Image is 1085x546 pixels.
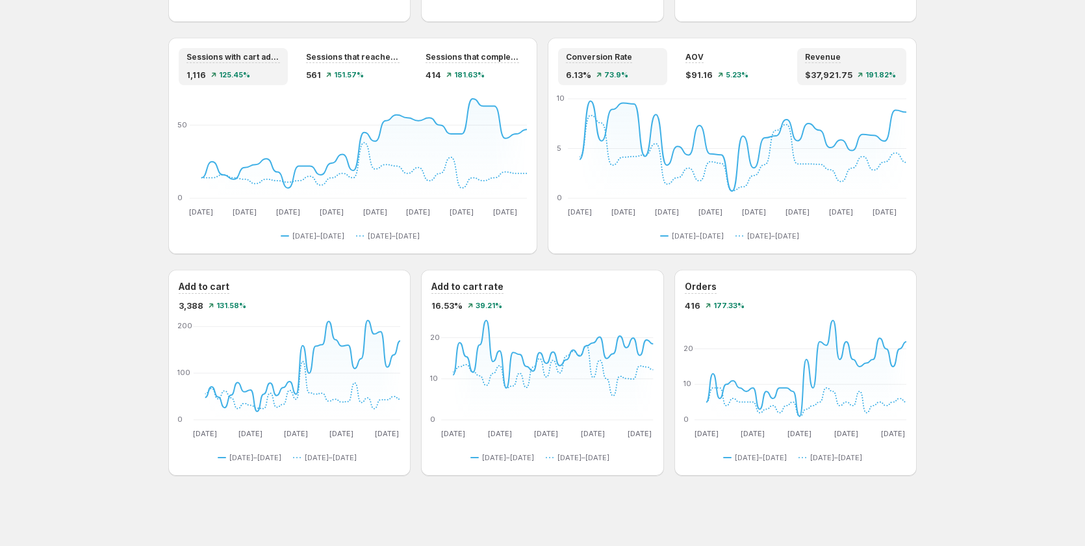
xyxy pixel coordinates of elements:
text: [DATE] [628,429,652,438]
button: [DATE]–[DATE] [281,228,350,244]
text: [DATE] [193,429,217,438]
text: 100 [177,368,190,377]
span: Sessions that reached checkout [306,52,400,62]
text: [DATE] [741,429,765,438]
text: [DATE] [873,207,897,216]
span: AOV [685,52,704,62]
span: 6.13% [566,68,591,81]
span: 181.63% [454,71,485,79]
text: 0 [177,415,183,424]
span: 561 [306,68,321,81]
text: [DATE] [834,429,858,438]
text: 0 [683,415,689,424]
h3: Add to cart [179,280,229,293]
text: 0 [557,193,562,202]
text: [DATE] [450,207,474,216]
span: [DATE]–[DATE] [305,452,357,463]
h3: Orders [685,280,717,293]
text: 50 [177,120,187,129]
span: 151.57% [334,71,364,79]
span: 191.82% [865,71,896,79]
button: [DATE]–[DATE] [356,228,425,244]
text: 10 [557,94,565,103]
text: [DATE] [189,207,213,216]
text: 10 [430,374,438,383]
button: [DATE]–[DATE] [723,450,792,465]
text: [DATE] [488,429,512,438]
span: 414 [426,68,441,81]
button: [DATE]–[DATE] [546,450,615,465]
text: 20 [430,333,440,342]
text: 0 [430,415,435,424]
span: Sessions with cart additions [186,52,280,62]
button: [DATE]–[DATE] [660,228,729,244]
text: 200 [177,321,192,330]
text: [DATE] [787,429,811,438]
text: [DATE] [785,207,810,216]
span: 1,116 [186,68,206,81]
button: [DATE]–[DATE] [293,450,362,465]
span: Sessions that completed checkout [426,52,519,62]
text: [DATE] [535,429,559,438]
span: 39.21% [476,302,502,309]
text: [DATE] [568,207,592,216]
span: [DATE]–[DATE] [229,452,281,463]
text: [DATE] [376,429,400,438]
span: 73.9% [604,71,628,79]
span: [DATE]–[DATE] [747,231,799,241]
text: [DATE] [694,429,718,438]
span: 5.23% [726,71,748,79]
text: [DATE] [320,207,344,216]
text: 5 [557,144,561,153]
text: [DATE] [406,207,430,216]
text: 10 [683,379,691,388]
text: [DATE] [581,429,606,438]
h3: Add to cart rate [431,280,504,293]
span: [DATE]–[DATE] [482,452,534,463]
span: 16.53% [431,299,463,312]
span: [DATE]–[DATE] [557,452,609,463]
span: 3,388 [179,299,203,312]
text: [DATE] [363,207,387,216]
text: [DATE] [276,207,300,216]
button: [DATE]–[DATE] [470,450,539,465]
text: [DATE] [698,207,722,216]
span: [DATE]–[DATE] [672,231,724,241]
text: [DATE] [829,207,853,216]
text: [DATE] [284,429,308,438]
span: [DATE]–[DATE] [368,231,420,241]
span: $37,921.75 [805,68,852,81]
text: [DATE] [655,207,679,216]
span: Conversion Rate [566,52,632,62]
text: 0 [177,193,183,202]
span: Revenue [805,52,841,62]
text: [DATE] [742,207,766,216]
span: $91.16 [685,68,713,81]
text: [DATE] [238,429,262,438]
button: [DATE]–[DATE] [218,450,287,465]
text: [DATE] [493,207,517,216]
span: 131.58% [216,302,246,309]
text: 20 [683,344,693,353]
span: [DATE]–[DATE] [810,452,862,463]
button: [DATE]–[DATE] [735,228,804,244]
text: [DATE] [441,429,465,438]
span: [DATE]–[DATE] [292,231,344,241]
span: 177.33% [713,302,745,309]
span: [DATE]–[DATE] [735,452,787,463]
text: [DATE] [330,429,354,438]
span: 125.45% [219,71,250,79]
text: [DATE] [611,207,635,216]
span: 416 [685,299,700,312]
text: [DATE] [881,429,905,438]
button: [DATE]–[DATE] [798,450,867,465]
text: [DATE] [233,207,257,216]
